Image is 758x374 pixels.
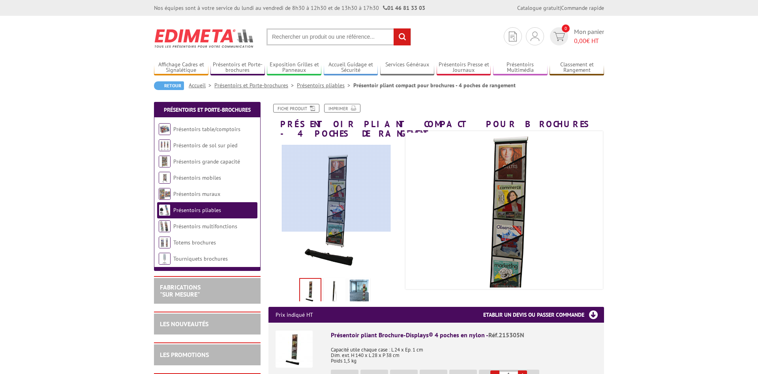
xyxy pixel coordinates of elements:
[173,190,220,197] a: Présentoirs muraux
[263,104,610,138] h1: Présentoir pliant compact pour brochures - 4 poches de rangement
[173,158,240,165] a: Présentoirs grande capacité
[561,4,604,11] a: Commande rapide
[574,36,604,45] span: € HT
[173,239,216,246] a: Totems brochures
[276,307,313,323] p: Prix indiqué HT
[189,82,214,89] a: Accueil
[574,37,586,45] span: 0,00
[550,61,604,74] a: Classement et Rangement
[548,27,604,45] a: devis rapide 0 Mon panier 0,00€ HT
[331,331,597,340] div: Présentoir pliant Brochure-Displays® 4 poches en nylon -
[509,32,517,41] img: devis rapide
[353,81,516,89] li: Présentoir pliant compact pour brochures - 4 poches de rangement
[387,114,624,351] img: presentoir_pliant_brochure-displays_magazine_215305n.jpg
[574,27,604,45] span: Mon panier
[488,331,524,339] span: Réf.215305N
[380,61,435,74] a: Services Généraux
[159,123,171,135] img: Présentoirs table/comptoirs
[493,61,548,74] a: Présentoirs Multimédia
[160,320,208,328] a: LES NOUVEAUTÉS
[266,28,411,45] input: Rechercher un produit ou une référence...
[159,253,171,265] img: Tourniquets brochures
[159,188,171,200] img: Présentoirs muraux
[160,351,209,359] a: LES PROMOTIONS
[331,342,597,364] p: Capacité utile chaque case : L 24 x Ep. 1 cm Dim. ext. H 140 x L 28 x P 38 cm Poids 1,5 kg
[273,104,319,113] a: Fiche produit
[325,280,344,304] img: 215305n_presentoir_pliant_brochure-displays_magazine_dos.jpg
[276,331,313,368] img: Présentoir pliant Brochure-Displays® 4 poches en nylon
[297,82,353,89] a: Présentoirs pliables
[159,139,171,151] img: Présentoirs de sol sur pied
[394,28,411,45] input: rechercher
[531,32,539,41] img: devis rapide
[483,307,604,323] h3: Etablir un devis ou passer commande
[517,4,604,12] div: |
[173,126,240,133] a: Présentoirs table/comptoirs
[210,61,265,74] a: Présentoirs et Porte-brochures
[154,81,184,90] a: Retour
[154,61,208,74] a: Affichage Cadres et Signalétique
[173,255,228,262] a: Tourniquets brochures
[159,156,171,167] img: Présentoirs grande capacité
[173,207,221,214] a: Présentoirs pliables
[173,174,221,181] a: Présentoirs mobiles
[383,4,425,11] strong: 01 46 81 33 03
[159,172,171,184] img: Présentoirs mobiles
[154,24,255,53] img: Edimeta
[173,223,237,230] a: Présentoirs multifonctions
[562,24,570,32] span: 0
[164,106,251,113] a: Présentoirs et Porte-brochures
[300,279,321,303] img: presentoir_pliant_brochure-displays_magazine_215305n.jpg
[159,204,171,216] img: Présentoirs pliables
[154,4,425,12] div: Nos équipes sont à votre service du lundi au vendredi de 8h30 à 12h30 et de 13h30 à 17h30
[173,142,237,149] a: Présentoirs de sol sur pied
[214,82,297,89] a: Présentoirs et Porte-brochures
[350,280,369,304] img: presentoir_pliant_brochure-displays_noir_mise_en_situation_215305n.jpg
[517,4,560,11] a: Catalogue gratuit
[324,104,360,113] a: Imprimer
[437,61,491,74] a: Présentoirs Presse et Journaux
[267,61,321,74] a: Exposition Grilles et Panneaux
[159,220,171,232] img: Présentoirs multifonctions
[324,61,378,74] a: Accueil Guidage et Sécurité
[553,32,565,41] img: devis rapide
[160,283,201,298] a: FABRICATIONS"Sur Mesure"
[159,237,171,248] img: Totems brochures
